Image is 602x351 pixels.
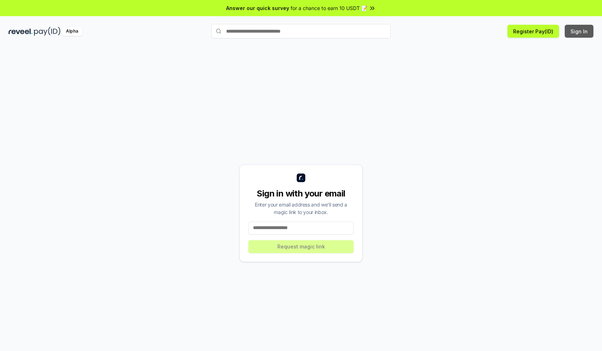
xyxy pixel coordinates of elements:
img: logo_small [297,174,305,182]
button: Sign In [565,25,593,38]
div: Alpha [62,27,82,36]
div: Sign in with your email [248,188,354,199]
img: pay_id [34,27,61,36]
div: Enter your email address and we’ll send a magic link to your inbox. [248,201,354,216]
img: reveel_dark [9,27,33,36]
button: Register Pay(ID) [507,25,559,38]
span: for a chance to earn 10 USDT 📝 [291,4,367,12]
span: Answer our quick survey [226,4,289,12]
